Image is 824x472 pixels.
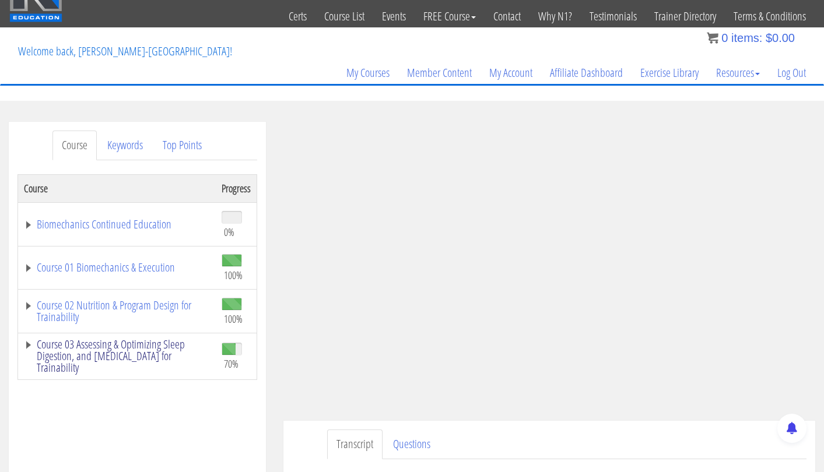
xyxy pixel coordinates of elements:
a: Transcript [327,429,383,459]
a: Affiliate Dashboard [541,45,632,101]
a: Top Points [153,131,211,160]
a: Course 02 Nutrition & Program Design for Trainability [24,300,210,323]
img: icon11.png [707,32,718,44]
a: Course 03 Assessing & Optimizing Sleep Digestion, and [MEDICAL_DATA] for Trainability [24,339,210,374]
a: Biomechanics Continued Education [24,219,210,230]
a: Course 01 Biomechanics & Execution [24,262,210,273]
span: 100% [224,269,243,281]
a: My Account [481,45,541,101]
span: items: [731,31,762,44]
a: My Courses [338,45,398,101]
span: $ [766,31,772,44]
span: 100% [224,312,243,325]
a: Questions [384,429,440,459]
a: 0 items: $0.00 [707,31,795,44]
a: Exercise Library [632,45,707,101]
a: Keywords [98,131,152,160]
bdi: 0.00 [766,31,795,44]
th: Progress [216,174,257,202]
a: Log Out [769,45,815,101]
span: 0 [721,31,728,44]
p: Welcome back, [PERSON_NAME]-[GEOGRAPHIC_DATA]! [9,28,241,75]
span: 70% [224,357,239,370]
a: Course [52,131,97,160]
th: Course [18,174,216,202]
a: Member Content [398,45,481,101]
span: 0% [224,226,234,238]
a: Resources [707,45,769,101]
